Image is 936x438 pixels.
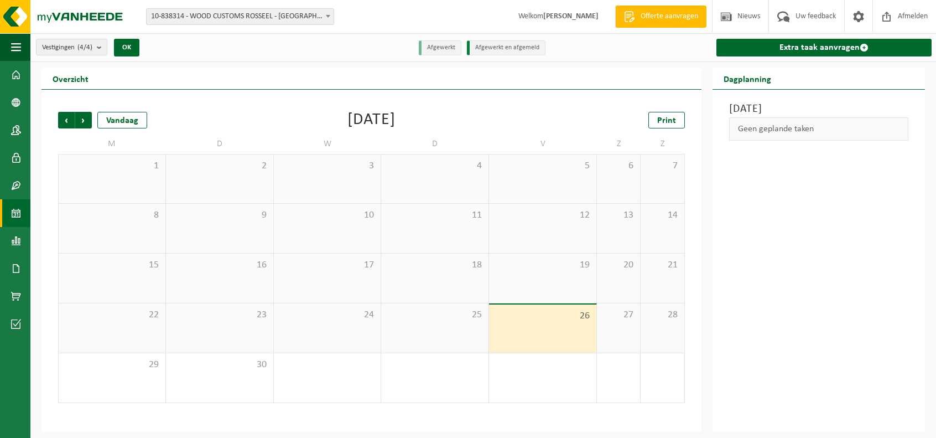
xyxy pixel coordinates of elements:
span: 6 [602,160,635,172]
span: 26 [495,310,591,322]
span: 10 [279,209,376,221]
span: 28 [646,309,678,321]
td: Z [597,134,641,154]
div: [DATE] [347,112,396,128]
td: V [489,134,597,154]
span: Offerte aanvragen [638,11,701,22]
span: 27 [602,309,635,321]
span: 8 [64,209,160,221]
span: 25 [387,309,483,321]
span: 11 [387,209,483,221]
span: 12 [495,209,591,221]
button: OK [114,39,139,56]
span: 2 [171,160,268,172]
span: 22 [64,309,160,321]
span: 29 [64,359,160,371]
span: 4 [387,160,483,172]
span: 24 [279,309,376,321]
span: 5 [495,160,591,172]
count: (4/4) [77,44,92,51]
span: Volgende [75,112,92,128]
td: Z [641,134,684,154]
span: 7 [646,160,678,172]
span: 16 [171,259,268,271]
a: Offerte aanvragen [615,6,706,28]
td: D [166,134,274,154]
a: Print [648,112,685,128]
span: 21 [646,259,678,271]
span: 13 [602,209,635,221]
span: 19 [495,259,591,271]
span: 17 [279,259,376,271]
strong: [PERSON_NAME] [543,12,599,20]
span: Vestigingen [42,39,92,56]
span: 10-838314 - WOOD CUSTOMS ROSSEEL - OOSTKAMP [146,8,334,25]
span: 9 [171,209,268,221]
h3: [DATE] [729,101,908,117]
span: Vorige [58,112,75,128]
span: 23 [171,309,268,321]
a: Extra taak aanvragen [716,39,932,56]
span: 1 [64,160,160,172]
span: 14 [646,209,678,221]
span: 18 [387,259,483,271]
button: Vestigingen(4/4) [36,39,107,55]
td: D [381,134,489,154]
span: 30 [171,359,268,371]
span: 20 [602,259,635,271]
li: Afgewerkt en afgemeld [467,40,545,55]
td: M [58,134,166,154]
h2: Overzicht [41,68,100,89]
li: Afgewerkt [419,40,461,55]
h2: Dagplanning [713,68,782,89]
div: Vandaag [97,112,147,128]
td: W [274,134,382,154]
span: 10-838314 - WOOD CUSTOMS ROSSEEL - OOSTKAMP [147,9,334,24]
span: 3 [279,160,376,172]
div: Geen geplande taken [729,117,908,141]
span: Print [657,116,676,125]
span: 15 [64,259,160,271]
